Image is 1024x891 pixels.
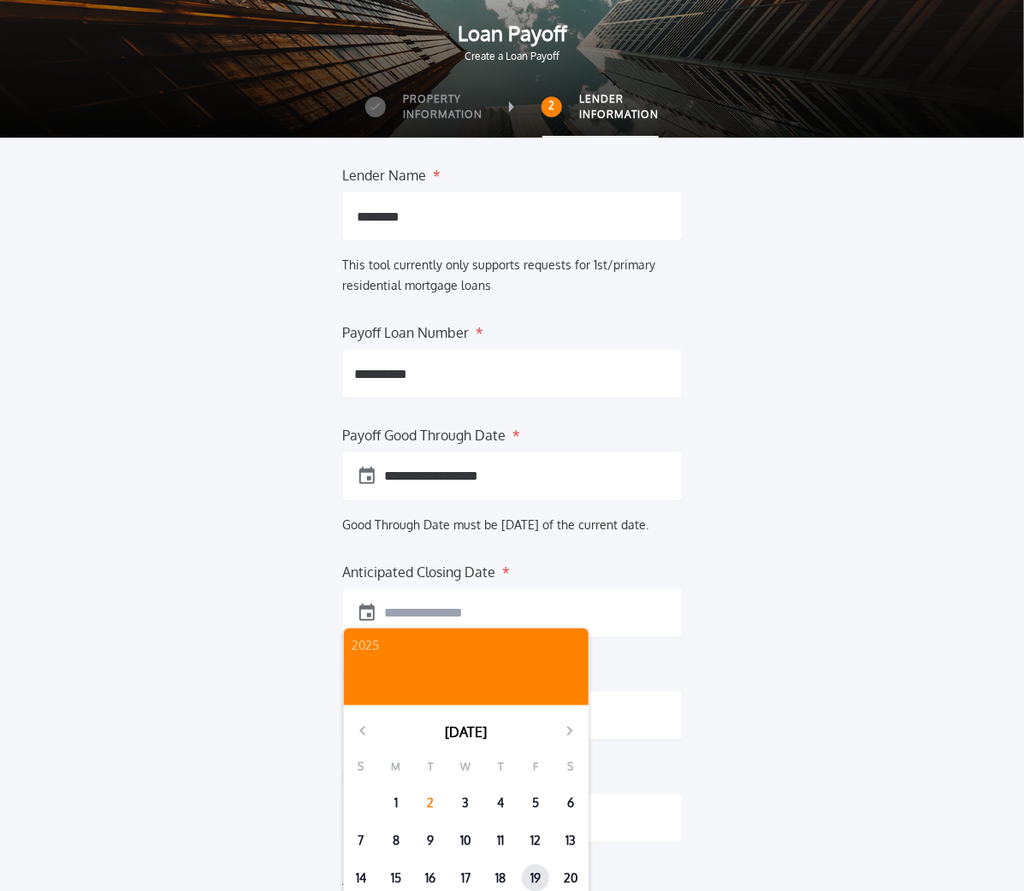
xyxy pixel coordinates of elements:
div: S [553,757,589,777]
div: T [483,757,518,777]
time: 15 [391,870,401,887]
time: 2 [428,794,435,811]
time: 1 [394,794,398,811]
button: 12 [522,827,549,854]
button: 6 [557,789,584,817]
time: 8 [393,832,400,849]
time: 17 [461,870,471,887]
time: 11 [497,832,504,849]
div: S [344,757,379,777]
p: [DATE] [445,722,487,742]
button: 1 [382,789,410,817]
button: 11 [487,827,514,854]
time: 13 [565,832,576,849]
time: 19 [530,870,541,887]
time: 10 [460,832,471,849]
button: 2 [417,789,445,817]
time: 16 [426,870,436,887]
h2: 2 [549,99,555,113]
button: 7 [347,827,375,854]
p: 2025 [352,637,580,654]
button: 8 [382,827,410,854]
time: 14 [356,870,366,887]
label: Lender Name [343,165,427,179]
button: 10 [452,827,479,854]
time: 12 [530,832,541,849]
time: 20 [564,870,577,887]
time: 6 [567,794,574,811]
time: 7 [358,832,364,849]
span: Loan Payoff [27,18,997,49]
div: F [518,757,553,777]
div: T [413,757,448,777]
label: Lender Information [579,91,659,122]
label: Anticipated Closing Date [343,562,496,575]
button: 13 [557,827,584,854]
button: 5 [522,789,549,817]
div: M [378,757,413,777]
label: Payoff Good Through Date [343,425,506,439]
button: 9 [417,827,445,854]
label: Property Information [403,91,482,122]
label: Payoff Loan Number [343,322,470,336]
span: Create a Loan Payoff [27,49,997,64]
time: 4 [497,794,504,811]
button: 4 [487,789,514,817]
time: 3 [462,794,469,811]
div: W [448,757,483,777]
label: Good Through Date must be [DATE] of the current date. [343,517,649,532]
time: 18 [495,870,506,887]
time: 9 [428,832,435,849]
button: 3 [452,789,479,817]
label: This tool currently only supports requests for 1st/primary residential mortgage loans [343,257,656,292]
time: 5 [532,794,539,811]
